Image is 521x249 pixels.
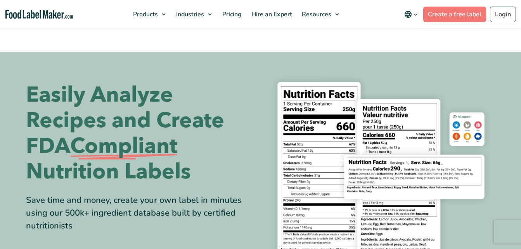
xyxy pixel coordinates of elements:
span: Hire an Expert [249,10,293,19]
span: Pricing [220,10,242,19]
span: Resources [299,10,332,19]
div: Save time and money, create your own label in minutes using our 500k+ ingredient database built b... [26,194,255,232]
span: Industries [174,10,205,19]
a: Login [490,7,516,22]
span: Compliant [70,133,177,159]
h1: Easily Analyze Recipes and Create FDA Nutrition Labels [26,82,255,185]
span: Products [131,10,159,19]
a: Create a free label [423,7,486,22]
